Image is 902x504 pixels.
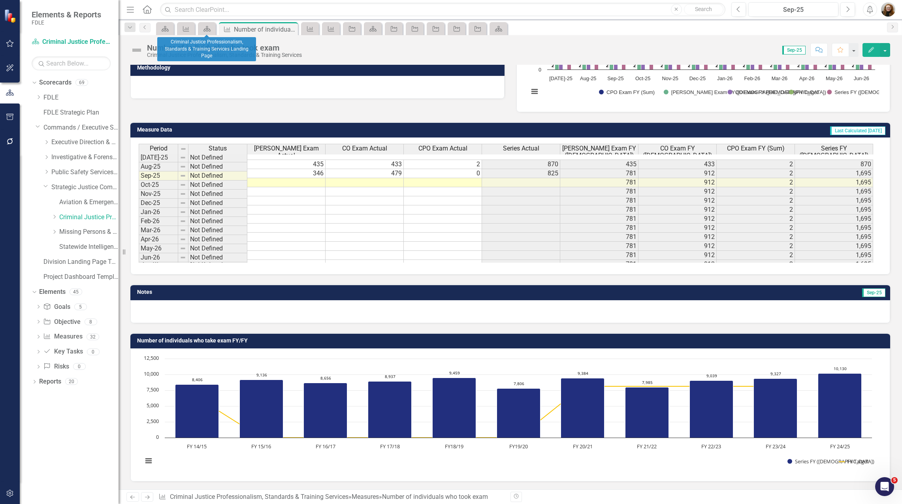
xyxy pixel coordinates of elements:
path: Jan-26, 2. CPO Exam FY (Sum). [715,69,718,70]
td: 912 [638,214,717,224]
text: Aug-25 [580,75,596,81]
td: Not Defined [188,226,247,235]
g: CPO Exam FY (Sum), bar series 1 of 5 with 12 bars. [551,69,855,70]
td: 912 [638,260,717,269]
td: 912 [638,233,717,242]
path: FY19/20, 7,806. Series FY (Sum). [497,388,540,438]
span: Period [150,145,168,152]
a: Measures [43,332,82,341]
button: View chart menu, Chart [529,86,540,97]
text: 9,039 [706,373,717,378]
div: Number of individuals who took exam [234,24,296,34]
span: Search [695,6,712,12]
td: Not Defined [188,208,247,217]
div: 20 [65,378,78,385]
td: 1,695 [795,169,873,178]
div: Criminal Justice Professionalism, Standards & Training Services [147,52,302,58]
path: Dec-25, 2. CPO Exam FY (Sum). [687,69,691,70]
text: Jan-26 [717,75,733,81]
text: 9,136 [256,372,267,378]
td: Mar-26 [139,226,178,235]
td: 435 [247,160,326,169]
td: Nov-25 [139,190,178,199]
path: FY 21/22, 7,985. Series FY (Sum). [625,387,669,438]
td: 2 [404,160,482,169]
span: Series FY ([DEMOGRAPHIC_DATA]) [797,145,871,159]
path: FY 23/24, 9,327. Series FY (Sum). [754,378,797,438]
img: 8DAGhfEEPCf229AAAAAElFTkSuQmCC [180,154,186,161]
td: 912 [638,205,717,214]
a: Elements [39,288,66,297]
path: FY 22/23, 9,039. Series FY (Sum). [690,380,733,438]
td: 479 [326,169,404,178]
span: [PERSON_NAME] Exam FY ([DEMOGRAPHIC_DATA]) [562,145,636,159]
td: 433 [638,160,717,169]
h3: Methodology [137,65,501,71]
text: 2 [579,63,581,68]
span: CO Exam FY ([DEMOGRAPHIC_DATA]) [640,145,715,159]
td: Aug-25 [139,162,178,171]
td: 433 [326,160,404,169]
td: 781 [560,242,638,251]
svg: Interactive chart [139,355,876,473]
td: 781 [560,251,638,260]
a: FDLE Strategic Plan [43,108,119,117]
div: 0 [73,363,86,370]
button: Show CPO Exam FY (Sum) [599,89,655,95]
td: Jun-26 [139,253,178,262]
a: Commands / Executive Support Branch [43,123,119,132]
text: 2 [716,63,718,68]
td: 781 [560,205,638,214]
path: Nov-25, 2. CPO Exam FY (Sum). [660,69,663,70]
text: 12,500 [144,354,159,361]
td: 1,695 [795,224,873,233]
td: Not Defined [188,244,247,253]
text: FY 20/21 [573,443,593,450]
span: Status [209,145,227,152]
div: 5 [74,303,87,310]
path: Feb-26, 2. CPO Exam FY (Sum). [742,69,746,70]
td: 912 [638,196,717,205]
span: Elements & Reports [32,10,101,19]
text: 7,500 [147,386,159,393]
img: 8DAGhfEEPCf229AAAAAElFTkSuQmCC [180,236,186,243]
td: 1,695 [795,196,873,205]
path: FY 15/16, 9,136. Series FY (Sum). [240,380,283,438]
td: Not Defined [188,217,247,226]
img: 8DAGhfEEPCf229AAAAAElFTkSuQmCC [180,146,186,152]
path: Aug-25, 2. CPO Exam FY (Sum). [578,69,582,70]
div: Number of individuals who took exam [147,43,302,52]
input: Search Below... [32,56,111,70]
text: 10,130 [834,366,847,371]
img: 8DAGhfEEPCf229AAAAAElFTkSuQmCC [180,200,186,206]
img: Jennifer Siddoway [881,2,895,17]
text: FY18/19 [445,443,463,450]
span: Sep-25 [862,288,885,297]
td: 1,695 [795,214,873,224]
td: 2 [717,169,795,178]
td: 2 [717,233,795,242]
td: 1,695 [795,187,873,196]
td: Dec-25 [139,199,178,208]
div: 69 [75,79,88,86]
text: FY 22/23 [701,443,721,450]
a: Risks [43,362,69,371]
text: 7,806 [514,381,524,386]
path: Sep-25, 2. CPO Exam FY (Sum). [606,69,609,70]
img: 8DAGhfEEPCf229AAAAAElFTkSuQmCC [180,182,186,188]
td: 781 [560,224,638,233]
text: 2 [770,63,772,68]
span: 5 [891,477,898,483]
td: 781 [560,187,638,196]
path: FY 16/17, 8,656. Series FY (Sum). [304,383,347,438]
td: Not Defined [188,190,247,199]
td: 781 [560,233,638,242]
td: Not Defined [188,153,247,162]
h3: Measure Data [137,127,426,133]
a: Division Landing Page Template [43,258,119,267]
text: FY 17/18 [380,443,400,450]
span: [PERSON_NAME] Exam Actual [249,145,324,159]
path: May-26, 2. CPO Exam FY (Sum). [824,69,827,70]
path: Jul-25, 2. CPO Exam FY (Sum). [551,69,554,70]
